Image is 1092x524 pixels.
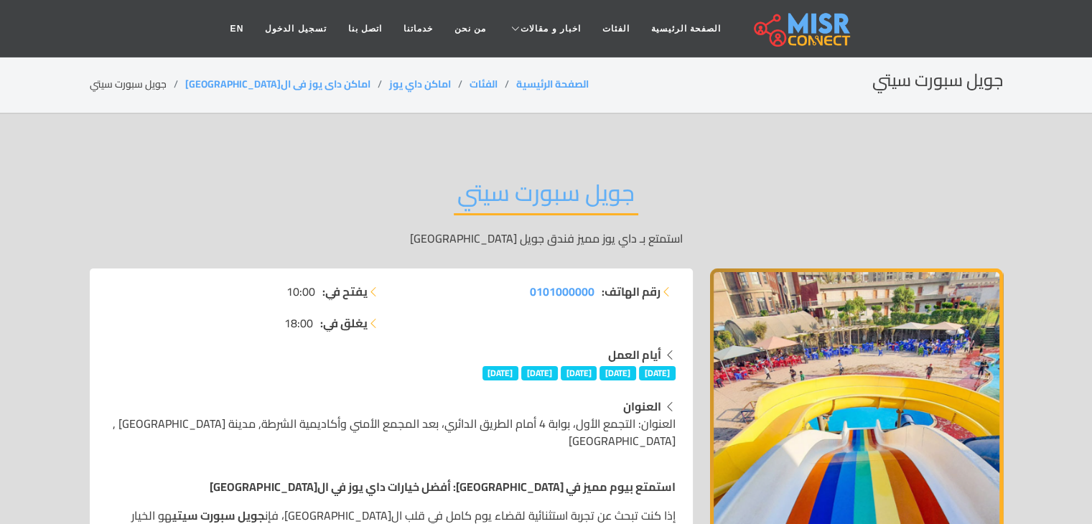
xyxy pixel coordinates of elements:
h2: جويل سبورت سيتي [872,70,1003,91]
a: الصفحة الرئيسية [640,15,732,42]
li: جويل سبورت سيتي [90,77,185,92]
h2: جويل سبورت سيتي [454,179,638,215]
span: 18:00 [284,314,313,332]
strong: رقم الهاتف: [602,283,661,300]
img: main.misr_connect [754,11,850,47]
a: الصفحة الرئيسية [516,75,589,93]
span: [DATE] [521,366,558,380]
span: 10:00 [286,283,315,300]
strong: العنوان [623,396,661,417]
a: خدماتنا [393,15,444,42]
strong: يغلق في: [320,314,368,332]
span: [DATE] [599,366,636,380]
strong: أيام العمل [608,344,661,365]
a: الفئات [470,75,498,93]
a: اماكن داي يوز [389,75,451,93]
a: الفئات [592,15,640,42]
a: 0101000000 [530,283,594,300]
a: اماكن داى يوز فى ال[GEOGRAPHIC_DATA] [185,75,370,93]
span: [DATE] [561,366,597,380]
strong: يفتح في: [322,283,368,300]
span: العنوان: التجمع الأول، بوابة 4 أمام الطريق الدائري، بعد المجمع الأمني وأكاديمية الشرطة, مدينة [GE... [113,413,676,452]
a: من نحن [444,15,497,42]
p: استمتع بـ داي يوز مميز فندق جويل [GEOGRAPHIC_DATA] [90,230,1003,247]
a: EN [220,15,255,42]
a: اتصل بنا [337,15,393,42]
a: تسجيل الدخول [254,15,337,42]
span: [DATE] [639,366,676,380]
span: [DATE] [482,366,519,380]
span: اخبار و مقالات [521,22,581,35]
span: 0101000000 [530,281,594,302]
strong: استمتع بيوم مميز في [GEOGRAPHIC_DATA]: أفضل خيارات داي يوز في ال[GEOGRAPHIC_DATA] [210,476,676,497]
a: اخبار و مقالات [497,15,592,42]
